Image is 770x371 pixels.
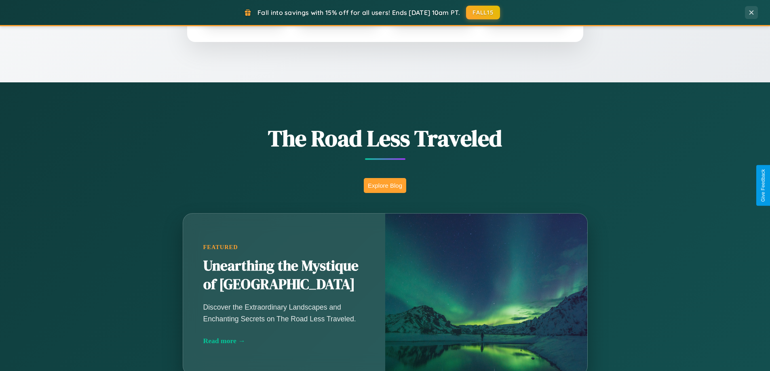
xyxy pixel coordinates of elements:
span: Fall into savings with 15% off for all users! Ends [DATE] 10am PT. [257,8,460,17]
h2: Unearthing the Mystique of [GEOGRAPHIC_DATA] [203,257,365,294]
h1: The Road Less Traveled [143,123,628,154]
p: Discover the Extraordinary Landscapes and Enchanting Secrets on The Road Less Traveled. [203,302,365,324]
div: Read more → [203,337,365,345]
button: Explore Blog [364,178,406,193]
div: Featured [203,244,365,251]
div: Give Feedback [760,169,766,202]
button: FALL15 [466,6,500,19]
